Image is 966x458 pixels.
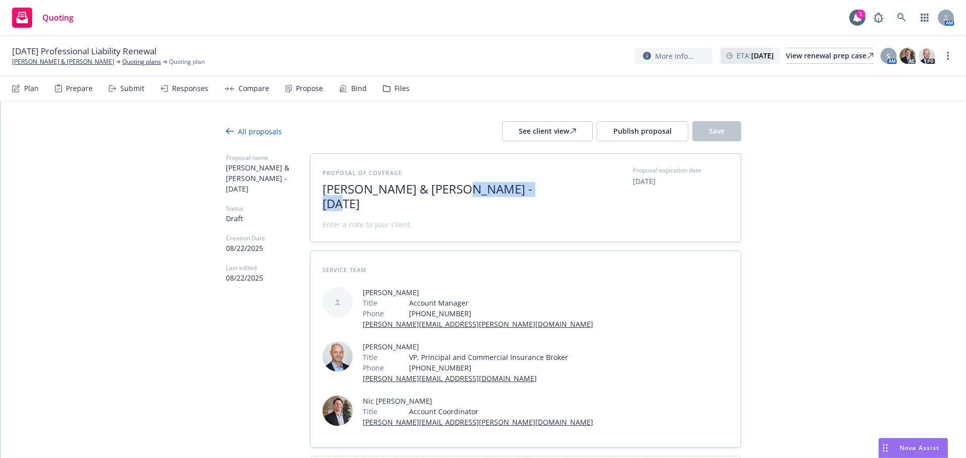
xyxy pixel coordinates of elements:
[226,263,310,272] span: Last edited
[323,182,569,211] span: [PERSON_NAME] & [PERSON_NAME] - [DATE]
[502,121,593,141] button: See client view
[172,84,208,93] div: Responses
[737,50,774,61] span: ETA :
[786,48,873,63] div: View renewal prep case
[409,362,568,373] span: [PHONE_NUMBER]
[363,319,593,329] a: [PERSON_NAME][EMAIL_ADDRESS][PERSON_NAME][DOMAIN_NAME]
[363,298,377,308] span: Title
[409,298,593,308] span: Account Manager
[856,10,865,19] div: 1
[226,126,282,137] div: All proposals
[919,48,935,64] img: photo
[323,169,402,176] span: Proposal of coverage
[226,213,310,224] span: Draft
[751,51,774,60] strong: [DATE]
[226,153,310,162] span: Proposal name
[323,396,353,426] img: employee photo
[66,84,93,93] div: Prepare
[226,204,310,213] span: Status
[692,121,741,141] button: Save
[351,84,367,93] div: Bind
[12,45,156,57] span: [DATE] Professional Liability Renewal
[363,352,377,362] span: Title
[709,126,725,136] span: Save
[363,374,537,383] a: [PERSON_NAME][EMAIL_ADDRESS][DOMAIN_NAME]
[613,126,672,136] span: Publish proposal
[363,308,384,319] span: Phone
[24,84,39,93] div: Plan
[409,406,593,417] span: Account Coordinator
[169,57,205,66] span: Quoting plan
[900,443,939,452] span: Nova Assist
[879,438,892,457] div: Drag to move
[878,438,948,458] button: Nova Assist
[122,57,161,66] a: Quoting plans
[363,341,568,352] span: [PERSON_NAME]
[363,287,593,298] span: [PERSON_NAME]
[887,51,891,61] span: S
[655,51,694,61] span: More info...
[900,48,916,64] img: photo
[238,84,269,93] div: Compare
[42,14,73,22] span: Quoting
[296,84,323,93] div: Propose
[226,234,310,243] span: Creation Date
[120,84,144,93] div: Submit
[635,48,712,64] button: More info...
[363,417,593,427] a: [PERSON_NAME][EMAIL_ADDRESS][PERSON_NAME][DOMAIN_NAME]
[786,48,873,64] a: View renewal prep case
[409,352,568,362] span: VP, Principal and Commercial Insurance Broker
[597,121,688,141] button: Publish proposal
[8,4,77,32] a: Quoting
[633,166,701,175] span: Proposal expiration date
[868,8,889,28] a: Report a Bug
[409,308,593,319] span: [PHONE_NUMBER]
[226,272,310,283] span: 08/22/2025
[519,122,576,141] div: See client view
[363,362,384,373] span: Phone
[323,341,353,372] img: employee photo
[363,396,593,406] span: Nic [PERSON_NAME]
[394,84,410,93] div: Files
[12,57,114,66] a: [PERSON_NAME] & [PERSON_NAME]
[363,406,377,417] span: Title
[226,243,310,253] span: 08/22/2025
[226,162,310,194] span: [PERSON_NAME] & [PERSON_NAME] - [DATE]
[323,266,366,273] span: Service Team
[892,8,912,28] a: Search
[942,50,954,62] a: more
[915,8,935,28] a: Switch app
[633,176,656,187] button: [DATE]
